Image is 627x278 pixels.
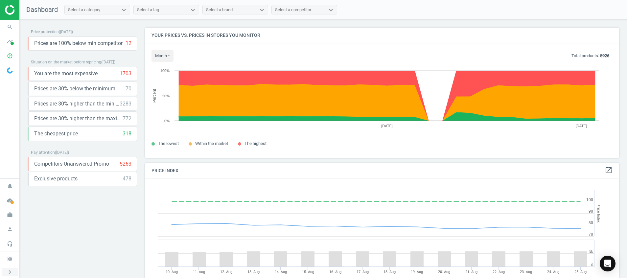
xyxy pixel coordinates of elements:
tspan: [DATE] [381,124,393,128]
h4: Your prices vs. prices in stores you monitor [145,28,619,43]
i: pie_chart_outlined [4,50,16,62]
div: 5263 [120,160,131,168]
text: 100 [586,197,593,202]
img: ajHJNr6hYgQAAAAASUVORK5CYII= [5,5,52,15]
span: Competitors Unanswered Promo [34,160,109,168]
span: ( [DATE] ) [59,30,73,34]
i: search [4,21,16,33]
tspan: [DATE] [576,124,587,128]
span: ( [DATE] ) [101,60,115,64]
button: month [151,50,174,62]
i: open_in_new [605,166,613,174]
tspan: 25. Aug [574,270,587,274]
span: Prices are 30% below the minimum [34,85,115,92]
div: Select a competitor [275,7,311,13]
div: Open Intercom Messenger [600,256,615,271]
div: Select a brand [206,7,233,13]
tspan: 23. Aug [520,270,532,274]
i: cloud_done [4,194,16,207]
tspan: 11. Aug [193,270,205,274]
div: 1703 [120,70,131,77]
i: headset_mic [4,238,16,250]
i: timeline [4,35,16,48]
text: 90 [589,209,593,214]
h4: Price Index [145,163,619,178]
b: 5926 [600,53,609,58]
text: 100% [160,69,170,73]
span: Prices are 30% higher than the maximal [34,115,123,122]
i: notifications [4,180,16,192]
div: Select a category [68,7,100,13]
tspan: 12. Aug [220,270,232,274]
tspan: 13. Aug [247,270,260,274]
tspan: Percent [152,89,157,103]
tspan: 10. Aug [166,270,178,274]
tspan: 21. Aug [465,270,477,274]
span: You are the most expensive [34,70,98,77]
i: work [4,209,16,221]
span: The cheapest price [34,130,78,137]
text: 5k [589,249,593,254]
span: Pay attention [31,150,55,155]
p: Total products: [571,53,609,59]
text: 50% [162,94,170,98]
button: chevron_right [2,268,18,276]
text: 80 [589,220,593,225]
text: 0 [591,263,593,267]
span: ( [DATE] ) [55,150,69,155]
tspan: 24. Aug [547,270,559,274]
span: Price protection [31,30,59,34]
text: 0% [164,119,170,123]
tspan: 18. Aug [383,270,396,274]
span: Within the market [195,141,228,146]
div: 772 [123,115,131,122]
span: Dashboard [26,6,58,13]
div: 3283 [120,100,131,107]
tspan: 15. Aug [302,270,314,274]
tspan: 14. Aug [275,270,287,274]
span: The highest [244,141,267,146]
i: person [4,223,16,236]
div: 318 [123,130,131,137]
div: 70 [126,85,131,92]
span: Prices are 30% higher than the minimum [34,100,120,107]
img: wGWNvw8QSZomAAAAABJRU5ErkJggg== [7,67,13,74]
tspan: 22. Aug [493,270,505,274]
tspan: 20. Aug [438,270,450,274]
span: Prices are 100% below min competitor [34,40,123,47]
div: 478 [123,175,131,182]
tspan: 17. Aug [357,270,369,274]
tspan: 19. Aug [411,270,423,274]
div: 12 [126,40,131,47]
span: Situation on the market before repricing [31,60,101,64]
i: chevron_right [6,268,14,276]
tspan: Price Index [596,204,601,222]
tspan: 16. Aug [329,270,341,274]
a: open_in_new [605,166,613,175]
div: Select a tag [137,7,159,13]
span: Exclusive products [34,175,78,182]
span: The lowest [158,141,179,146]
text: 70 [589,232,593,237]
